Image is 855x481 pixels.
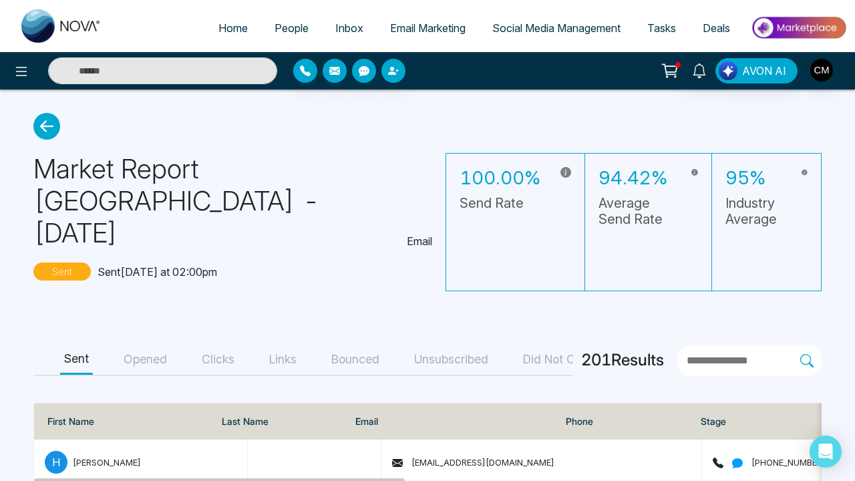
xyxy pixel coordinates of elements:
[218,21,248,35] span: Home
[377,15,479,41] a: Email Marketing
[719,61,737,80] img: Lead Flow
[810,436,842,468] div: Open Intercom Messenger
[725,167,782,190] h3: 95%
[21,9,102,43] img: Nova CRM Logo
[322,15,377,41] a: Inbox
[205,15,261,41] a: Home
[519,345,600,375] button: Did Not Open
[73,456,141,469] div: [PERSON_NAME]
[98,264,217,280] p: Sent [DATE] at 02:00pm
[647,21,676,35] span: Tasks
[810,59,833,82] img: User Avatar
[460,195,540,211] h5: Send Rate
[725,195,782,227] h5: Industry Average
[460,167,540,190] h3: 100.00%
[634,15,689,41] a: Tasks
[34,404,211,440] th: First Name
[335,21,363,35] span: Inbox
[211,404,345,440] th: Last Name
[742,63,786,79] span: AVON AI
[555,404,690,440] th: Phone
[327,345,383,375] button: Bounced
[60,345,93,375] button: Sent
[33,153,397,249] h1: Market Report [GEOGRAPHIC_DATA] - [DATE]
[345,404,555,440] th: Email
[261,15,322,41] a: People
[275,21,309,35] span: People
[479,15,634,41] a: Social Media Management
[715,58,798,84] button: AVON AI
[390,21,466,35] span: Email Marketing
[581,351,664,370] h4: 201 Results
[492,21,621,35] span: Social Media Management
[713,457,826,468] span: [PHONE_NUMBER]
[45,451,236,474] span: H[PERSON_NAME]
[703,21,730,35] span: Deals
[407,233,432,249] p: Email
[690,404,824,440] th: Stage
[265,345,301,375] button: Links
[120,345,171,375] button: Opened
[750,13,847,43] img: Market-place.gif
[45,451,67,474] p: H
[392,457,554,468] span: [EMAIL_ADDRESS][DOMAIN_NAME]
[598,167,671,190] h3: 94.42%
[689,15,743,41] a: Deals
[598,195,671,227] h5: Average Send Rate
[198,345,238,375] button: Clicks
[410,345,492,375] button: Unsubscribed
[33,263,91,281] p: Sent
